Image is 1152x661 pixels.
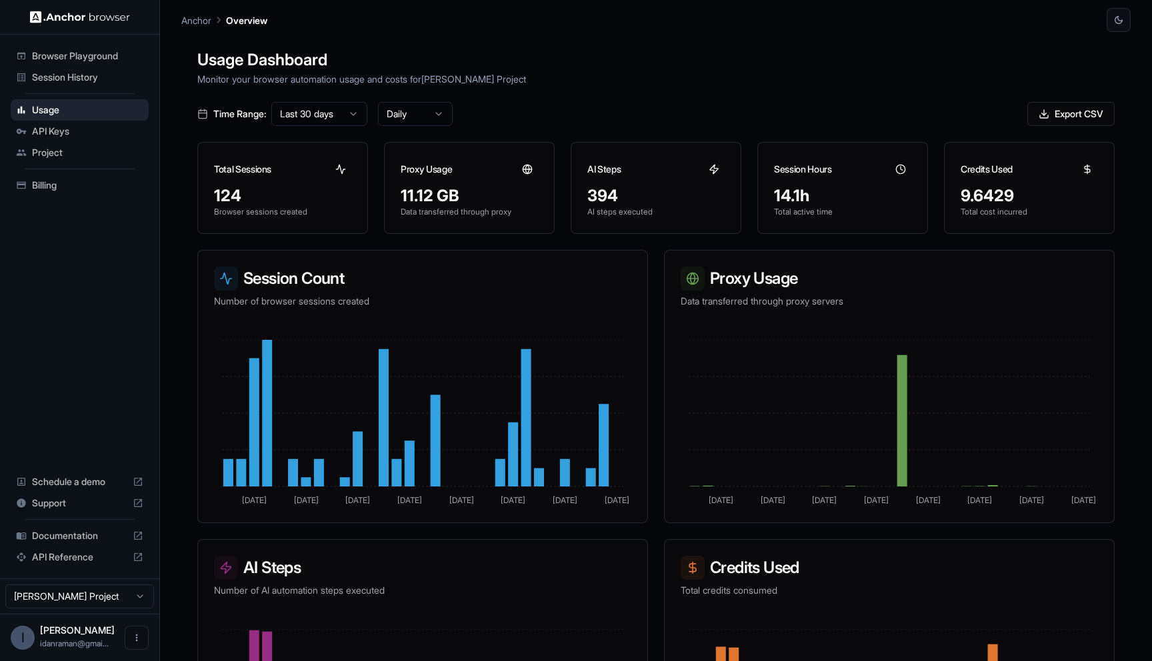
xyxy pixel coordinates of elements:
button: Open menu [125,626,149,650]
div: I [11,626,35,650]
tspan: [DATE] [397,495,422,505]
tspan: [DATE] [501,495,525,505]
p: Data transferred through proxy servers [681,295,1098,308]
img: Anchor Logo [30,11,130,23]
p: Total active time [774,207,911,217]
span: Usage [32,103,143,117]
span: Schedule a demo [32,475,127,488]
tspan: [DATE] [242,495,267,505]
span: API Reference [32,550,127,564]
h3: AI Steps [587,163,621,176]
tspan: [DATE] [916,495,941,505]
span: API Keys [32,125,143,138]
tspan: [DATE] [709,495,733,505]
tspan: [DATE] [812,495,837,505]
div: Billing [11,175,149,196]
h3: AI Steps [214,556,631,580]
p: Total credits consumed [681,584,1098,597]
nav: breadcrumb [181,13,267,27]
span: Support [32,496,127,510]
span: Session History [32,71,143,84]
tspan: [DATE] [864,495,889,505]
div: Project [11,142,149,163]
span: Billing [32,179,143,192]
span: Project [32,146,143,159]
div: 124 [214,185,351,207]
h1: Usage Dashboard [197,48,1115,72]
h3: Proxy Usage [681,267,1098,291]
p: Monitor your browser automation usage and costs for [PERSON_NAME] Project [197,72,1115,86]
tspan: [DATE] [345,495,370,505]
tspan: [DATE] [294,495,319,505]
div: 11.12 GB [401,185,538,207]
p: Number of AI automation steps executed [214,584,631,597]
div: Documentation [11,525,149,546]
p: Browser sessions created [214,207,351,217]
h3: Proxy Usage [401,163,452,176]
h3: Session Hours [774,163,831,176]
h3: Credits Used [961,163,1013,176]
h3: Credits Used [681,556,1098,580]
span: idanraman@gmail.com [40,638,109,648]
div: API Reference [11,546,149,568]
tspan: [DATE] [553,495,577,505]
div: Support [11,492,149,514]
span: Idan Raman [40,624,115,636]
tspan: [DATE] [1071,495,1096,505]
div: 9.6429 [961,185,1098,207]
tspan: [DATE] [1019,495,1044,505]
tspan: [DATE] [605,495,629,505]
h3: Session Count [214,267,631,291]
div: Browser Playground [11,45,149,67]
tspan: [DATE] [761,495,785,505]
div: API Keys [11,121,149,142]
div: Session History [11,67,149,88]
div: 394 [587,185,725,207]
div: 14.1h [774,185,911,207]
p: Overview [226,13,267,27]
h3: Total Sessions [214,163,271,176]
span: Time Range: [213,107,266,121]
p: Total cost incurred [961,207,1098,217]
p: Number of browser sessions created [214,295,631,308]
p: AI steps executed [587,207,725,217]
div: Usage [11,99,149,121]
button: Export CSV [1027,102,1115,126]
span: Browser Playground [32,49,143,63]
span: Documentation [32,529,127,542]
p: Anchor [181,13,211,27]
p: Data transferred through proxy [401,207,538,217]
div: Schedule a demo [11,471,149,492]
tspan: [DATE] [449,495,474,505]
tspan: [DATE] [967,495,992,505]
